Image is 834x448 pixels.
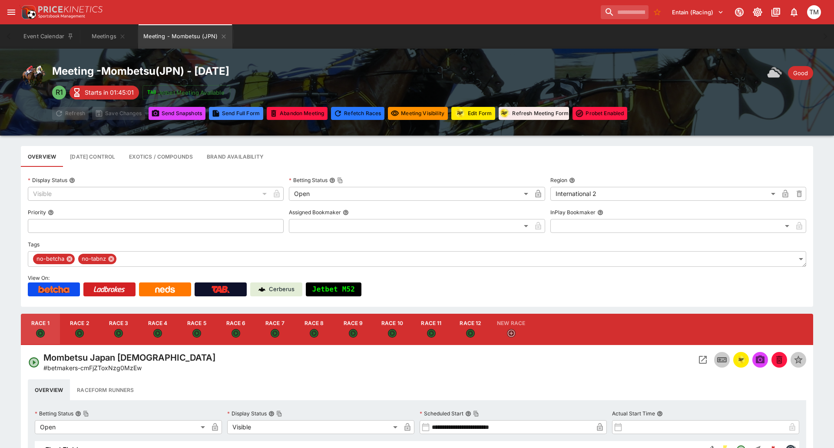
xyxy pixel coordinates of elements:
[276,411,282,417] button: Copy To Clipboard
[38,286,69,293] img: Betcha
[177,314,216,345] button: Race 5
[454,108,466,119] img: racingform.png
[752,352,768,368] span: Send Snapshot
[667,5,729,19] button: Select Tenant
[153,329,162,338] svg: Open
[138,314,177,345] button: Race 4
[269,285,295,294] p: Cerberus
[731,4,747,20] button: Connected to PK
[28,209,46,216] p: Priority
[343,209,349,216] button: Assigned Bookmaker
[48,209,54,216] button: Priority
[122,146,200,167] button: View and edit meeting dividends and compounds.
[788,69,813,78] span: Good
[310,329,318,338] svg: Open
[412,314,451,345] button: Race 11
[78,255,109,263] span: no-tabnz
[85,88,134,97] p: Starts in 01:45:01
[573,107,627,120] button: Toggle ProBet for every event in this meeting
[38,14,85,18] img: Sportsbook Management
[28,356,40,368] svg: Open
[466,329,475,338] svg: Open
[306,282,361,296] button: Jetbet M52
[63,146,122,167] button: Configure each race specific details at once
[786,4,802,20] button: Notifications
[807,5,821,19] div: Tristan Matheson
[35,410,73,417] p: Betting Status
[788,66,813,80] div: Track Condition: Good
[334,314,373,345] button: Race 9
[138,24,232,49] button: Meeting - Mombetsu (JPN)
[331,107,384,120] button: Refetching all race data will discard any changes you have made and reload the latest race data f...
[28,379,70,400] button: Overview
[550,176,567,184] p: Region
[93,286,125,293] img: Ladbrokes
[451,314,490,345] button: Race 12
[569,177,575,183] button: Region
[465,411,471,417] button: Scheduled StartCopy To Clipboard
[550,187,778,201] div: International 2
[657,411,663,417] button: Actual Start Time
[714,352,730,368] button: Inplay
[733,352,749,368] button: racingform
[75,411,81,417] button: Betting StatusCopy To Clipboard
[28,187,270,201] div: Visible
[420,410,463,417] p: Scheduled Start
[768,4,784,20] button: Documentation
[28,379,806,400] div: basic tabs example
[337,177,343,183] button: Copy To Clipboard
[33,254,75,264] div: no-betcha
[21,146,63,167] button: Base meeting details
[388,107,448,120] button: Set all events in meeting to specified visibility
[81,24,136,49] button: Meetings
[28,176,67,184] p: Display Status
[227,410,267,417] p: Display Status
[33,255,68,263] span: no-betcha
[18,24,79,49] button: Event Calendar
[490,314,532,345] button: New Race
[612,410,655,417] p: Actual Start Time
[212,286,230,293] img: TabNZ
[498,107,510,119] div: racingform
[78,254,116,264] div: no-tabnz
[271,329,279,338] svg: Open
[99,314,138,345] button: Race 3
[43,352,215,363] h4: Mombetsu Japan [DEMOGRAPHIC_DATA]
[267,107,328,120] button: Mark all events in meeting as closed and abandoned.
[3,4,19,20] button: open drawer
[149,107,205,120] button: Send Snapshots
[60,314,99,345] button: Race 2
[499,107,569,120] button: Refresh Meeting Form
[454,107,466,119] div: racingform
[209,107,263,120] button: Send Full Form
[289,187,531,201] div: Open
[550,209,596,216] p: InPlay Bookmaker
[473,411,479,417] button: Copy To Clipboard
[216,314,255,345] button: Race 6
[28,275,50,281] span: View On:
[192,329,201,338] svg: Open
[43,363,142,372] p: Copy To Clipboard
[147,88,156,97] img: jetbet-logo.svg
[227,420,400,434] div: Visible
[736,355,746,365] div: racingform
[498,108,510,119] img: racingform.png
[28,241,40,248] p: Tags
[200,146,271,167] button: Configure brand availability for the meeting
[75,329,84,338] svg: Open
[329,177,335,183] button: Betting StatusCopy To Clipboard
[70,379,141,400] button: Raceform Runners
[650,5,664,19] button: No Bookmarks
[35,420,208,434] div: Open
[258,286,265,293] img: Cerberus
[114,329,123,338] svg: Open
[69,177,75,183] button: Display Status
[427,329,436,338] svg: Open
[804,3,824,22] button: Tristan Matheson
[255,314,295,345] button: Race 7
[767,64,784,82] img: overcast.png
[268,411,275,417] button: Display StatusCopy To Clipboard
[736,355,746,365] img: racingform.png
[19,3,36,21] img: PriceKinetics Logo
[767,64,784,82] div: Weather: OCAST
